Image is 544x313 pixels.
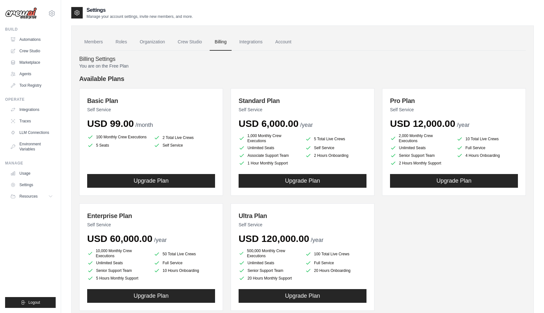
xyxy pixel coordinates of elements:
li: 2 Hours Onboarding [305,152,366,159]
a: Marketplace [8,57,56,68]
li: 2 Total Live Crews [154,135,215,141]
p: You are on the Free Plan [79,63,526,69]
h3: Pro Plan [390,96,518,105]
a: Settings [8,180,56,190]
h3: Enterprise Plan [87,211,215,220]
span: USD 12,000.00 [390,118,455,129]
li: 4 Hours Onboarding [457,152,518,159]
p: Self Service [87,106,215,113]
li: Senior Support Team [390,152,451,159]
span: /year [300,122,313,128]
img: Logo [5,7,37,19]
li: Unlimited Seats [239,145,300,151]
span: /year [311,237,324,243]
a: Integrations [8,105,56,115]
li: 1 Hour Monthly Support [239,160,300,166]
a: Environment Variables [8,139,56,154]
button: Upgrade Plan [239,289,366,303]
button: Upgrade Plan [390,174,518,188]
button: Upgrade Plan [87,174,215,188]
button: Upgrade Plan [239,174,366,188]
li: 20 Hours Monthly Support [239,275,300,281]
div: Manage [5,161,56,166]
li: Self Service [154,142,215,149]
button: Upgrade Plan [87,289,215,303]
a: Crew Studio [173,33,207,51]
span: /year [457,122,470,128]
h3: Ultra Plan [239,211,366,220]
a: Crew Studio [8,46,56,56]
li: 50 Total Live Crews [154,250,215,258]
p: Self Service [390,106,518,113]
li: Associate Support Team [239,152,300,159]
li: 5 Total Live Crews [305,135,366,143]
a: Agents [8,69,56,79]
a: Automations [8,34,56,45]
li: Full Service [154,260,215,266]
li: Senior Support Team [87,267,149,274]
h4: Available Plans [79,74,526,83]
li: Self Service [305,145,366,151]
h4: Billing Settings [79,56,526,63]
h3: Standard Plan [239,96,366,105]
p: Manage your account settings, invite new members, and more. [87,14,193,19]
div: Operate [5,97,56,102]
a: Roles [110,33,132,51]
li: 20 Hours Onboarding [305,267,366,274]
li: 2,000 Monthly Crew Executions [390,133,451,143]
a: Usage [8,168,56,178]
p: Self Service [87,222,215,228]
a: Organization [135,33,170,51]
span: USD 99.00 [87,118,134,129]
span: USD 6,000.00 [239,118,298,129]
h2: Settings [87,6,193,14]
li: 10 Hours Onboarding [154,267,215,274]
span: /year [154,237,167,243]
li: Senior Support Team [239,267,300,274]
span: Logout [28,300,40,305]
button: Resources [8,191,56,201]
li: Full Service [305,260,366,266]
span: USD 60,000.00 [87,233,152,244]
p: Self Service [239,106,366,113]
li: Unlimited Seats [239,260,300,266]
span: /month [136,122,153,128]
a: Tool Registry [8,80,56,91]
a: Billing [210,33,232,51]
li: 5 Seats [87,142,149,149]
li: 10,000 Monthly Crew Executions [87,248,149,258]
a: Traces [8,116,56,126]
div: Build [5,27,56,32]
li: 2 Hours Monthly Support [390,160,451,166]
a: Members [79,33,108,51]
p: Self Service [239,222,366,228]
li: 5 Hours Monthly Support [87,275,149,281]
li: Unlimited Seats [87,260,149,266]
a: LLM Connections [8,127,56,138]
li: 500,000 Monthly Crew Executions [239,248,300,258]
li: Full Service [457,145,518,151]
li: Unlimited Seats [390,145,451,151]
li: 100 Monthly Crew Executions [87,133,149,141]
a: Integrations [234,33,268,51]
h3: Basic Plan [87,96,215,105]
span: Resources [19,194,38,199]
li: 10 Total Live Crews [457,135,518,143]
li: 100 Total Live Crews [305,250,366,258]
span: USD 120,000.00 [239,233,309,244]
button: Logout [5,297,56,308]
li: 1,000 Monthly Crew Executions [239,133,300,143]
a: Account [270,33,296,51]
